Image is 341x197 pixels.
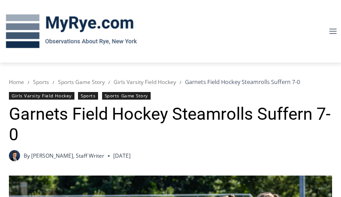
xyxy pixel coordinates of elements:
button: Open menu [325,24,341,38]
a: Girls Varsity Field Hockey [114,78,176,86]
a: Sports [33,78,49,86]
a: Girls Varsity Field Hockey [9,92,74,100]
a: [PERSON_NAME], Staff Writer [31,152,104,159]
a: Sports Game Story [58,78,105,86]
span: / [108,79,110,85]
a: Home [9,78,24,86]
span: / [53,79,54,85]
time: [DATE] [113,151,131,160]
span: / [28,79,29,85]
img: Charlie Morris headshot PROFESSIONAL HEADSHOT [9,150,20,161]
a: Sports [78,92,98,100]
a: Sports Game Story [102,92,151,100]
span: Garnets Field Hockey Steamrolls Suffern 7-0 [185,78,300,86]
h1: Garnets Field Hockey Steamrolls Suffern 7-0 [9,104,332,145]
a: Author image [9,150,20,161]
span: / [180,79,181,85]
nav: Breadcrumbs [9,77,332,86]
span: By [24,151,30,160]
